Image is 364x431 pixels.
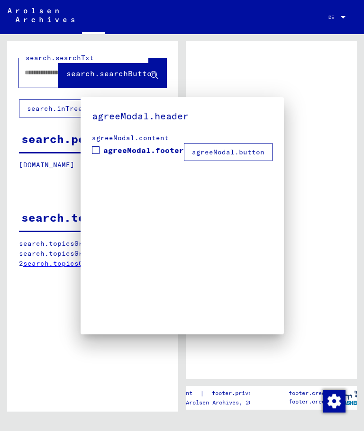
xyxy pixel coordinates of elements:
div: agreeModal.content [92,133,273,143]
h5: agreeModal.header [92,108,273,124]
img: Zustimmung ändern [323,390,346,413]
span: agreeModal.footer [103,144,184,156]
button: agreeModal.button [184,143,273,161]
div: Zustimmung ändern [322,389,345,412]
